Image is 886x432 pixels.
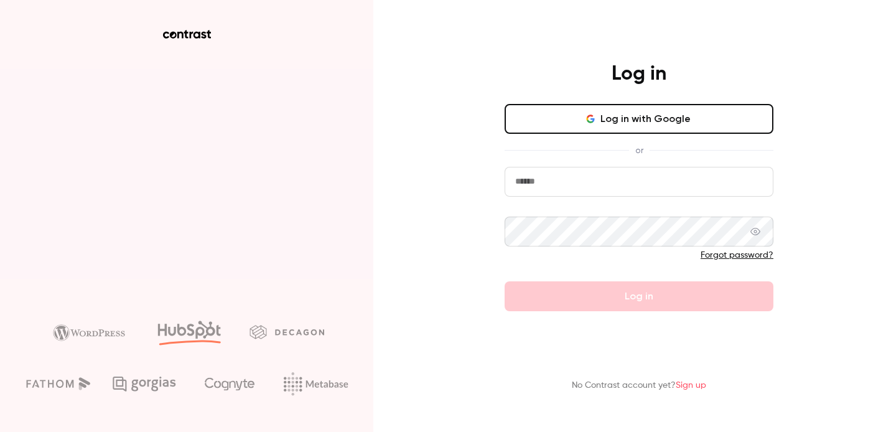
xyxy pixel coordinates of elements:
p: No Contrast account yet? [572,379,706,392]
h4: Log in [612,62,666,87]
a: Sign up [676,381,706,390]
a: Forgot password? [701,251,773,260]
img: decagon [249,325,324,339]
button: Log in with Google [505,104,773,134]
span: or [629,144,650,157]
